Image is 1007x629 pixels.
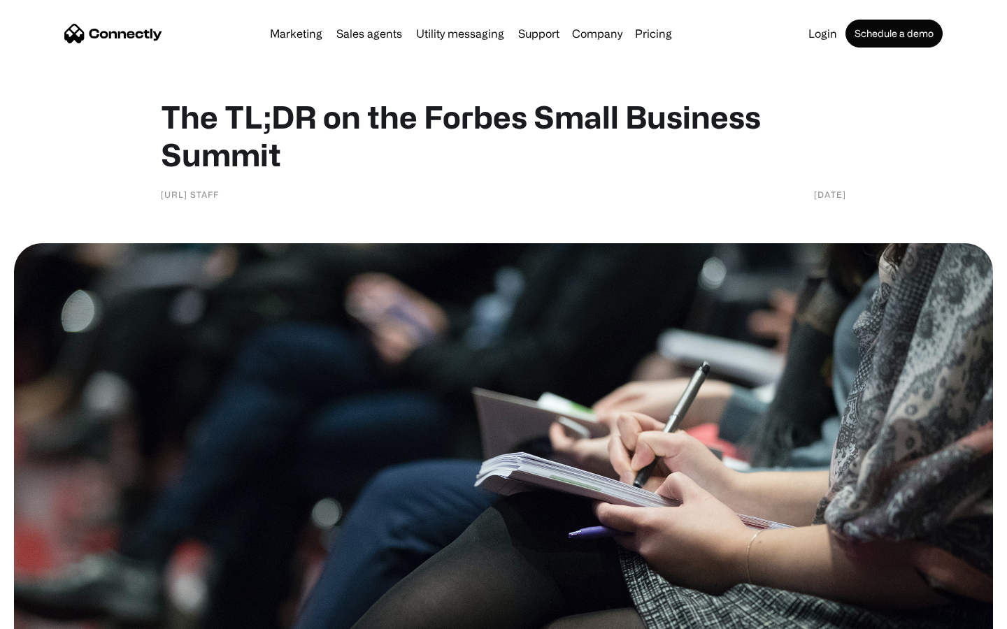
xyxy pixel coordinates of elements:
[572,24,622,43] div: Company
[161,98,846,173] h1: The TL;DR on the Forbes Small Business Summit
[410,28,510,39] a: Utility messaging
[161,187,219,201] div: [URL] Staff
[814,187,846,201] div: [DATE]
[331,28,408,39] a: Sales agents
[629,28,678,39] a: Pricing
[264,28,328,39] a: Marketing
[28,605,84,624] ul: Language list
[803,28,843,39] a: Login
[845,20,943,48] a: Schedule a demo
[14,605,84,624] aside: Language selected: English
[513,28,565,39] a: Support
